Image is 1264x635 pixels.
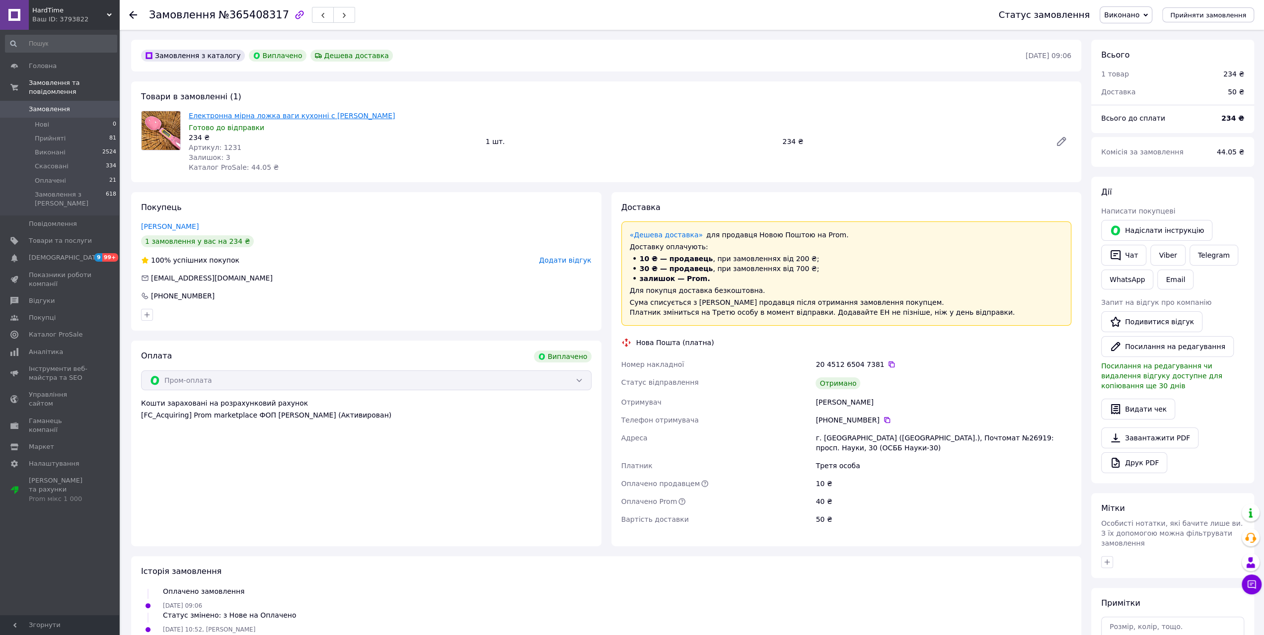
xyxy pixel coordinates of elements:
[106,162,116,171] span: 334
[310,50,393,62] div: Дешева доставка
[150,291,216,301] div: [PHONE_NUMBER]
[630,242,1063,252] div: Доставку оплачують:
[1101,311,1202,332] a: Подивитися відгук
[35,176,66,185] span: Оплачені
[35,190,106,208] span: Замовлення з [PERSON_NAME]
[1101,598,1140,608] span: Примітки
[141,222,199,230] a: [PERSON_NAME]
[816,377,860,389] div: Отримано
[189,124,264,132] span: Готово до відправки
[534,351,592,362] div: Виплачено
[1101,452,1167,473] a: Друк PDF
[1101,220,1212,241] button: Надіслати інструкцію
[29,271,92,288] span: Показники роботи компанії
[151,256,171,264] span: 100%
[630,285,1063,295] div: Для покупця доставка безкоштовна.
[106,190,116,208] span: 618
[113,120,116,129] span: 0
[1101,207,1175,215] span: Написати покупцеві
[1150,245,1185,266] a: Viber
[1101,50,1129,60] span: Всього
[621,497,677,505] span: Оплачено Prom
[1157,270,1193,289] button: Email
[189,143,241,151] span: Артикул: 1231
[1242,574,1262,594] button: Чат з покупцем
[640,255,713,263] span: 10 ₴ — продавець
[1101,427,1198,448] a: Завантажити PDF
[1162,7,1254,22] button: Прийняти замовлення
[163,610,296,620] div: Статус змінено: з Нове на Оплачено
[141,92,241,101] span: Товари в замовленні (1)
[141,351,172,360] span: Оплата
[814,493,1073,510] div: 40 ₴
[35,134,66,143] span: Прийняті
[141,398,592,420] div: Кошти зараховані на розрахунковий рахунок
[29,442,54,451] span: Маркет
[163,602,202,609] span: [DATE] 09:06
[189,163,279,171] span: Каталог ProSale: 44.05 ₴
[109,134,116,143] span: 81
[163,626,255,633] span: [DATE] 10:52, [PERSON_NAME]
[5,35,117,53] input: Пошук
[32,6,107,15] span: HardTime
[29,476,92,503] span: [PERSON_NAME] та рахунки
[141,50,245,62] div: Замовлення з каталогу
[1101,245,1146,266] button: Чат
[29,236,92,245] span: Товари та послуги
[1101,70,1129,78] span: 1 товар
[29,364,92,382] span: Інструменти веб-майстра та SEO
[29,62,57,71] span: Головна
[621,480,700,488] span: Оплачено продавцем
[141,566,222,576] span: Історія замовлення
[142,111,180,150] img: Електронна мірна ложка ваги кухонні с дисплеєм рожева
[640,265,713,273] span: 30 ₴ — продавець
[35,162,69,171] span: Скасовані
[32,15,119,24] div: Ваш ID: 3793822
[109,176,116,185] span: 21
[29,330,82,339] span: Каталог ProSale
[1101,148,1184,156] span: Комісія за замовлення
[141,410,592,420] div: [FC_Acquiring] Prom marketplace ФОП [PERSON_NAME] (Активирован)
[29,417,92,434] span: Гаманець компанії
[1101,362,1222,390] span: Посилання на редагування чи видалення відгуку доступне для копіювання ще 30 днів
[1217,148,1244,156] span: 44.05 ₴
[29,459,79,468] span: Налаштування
[621,378,699,386] span: Статус відправлення
[1190,245,1238,266] a: Telegram
[998,10,1090,20] div: Статус замовлення
[189,153,230,161] span: Залишок: 3
[630,264,1063,274] li: , при замовленнях від 700 ₴;
[29,253,102,262] span: [DEMOGRAPHIC_DATA]
[1101,399,1175,420] button: Видати чек
[1101,114,1165,122] span: Всього до сплати
[1170,11,1246,19] span: Прийняти замовлення
[163,578,202,585] span: [DATE] 09:06
[539,256,591,264] span: Додати відгук
[1051,132,1071,151] a: Редагувати
[249,50,306,62] div: Виплачено
[29,78,119,96] span: Замовлення та повідомлення
[141,255,239,265] div: успішних покупок
[102,253,119,262] span: 99+
[621,416,699,424] span: Телефон отримувача
[640,275,710,282] span: залишок — Prom.
[482,135,779,148] div: 1 шт.
[621,203,661,212] span: Доставка
[29,313,56,322] span: Покупці
[1101,270,1153,289] a: WhatsApp
[189,133,478,142] div: 234 ₴
[630,297,1063,317] div: Сума списується з [PERSON_NAME] продавця після отримання замовлення покупцем. Платник зміниться н...
[814,510,1073,528] div: 50 ₴
[630,231,703,239] a: «Дешева доставка»
[634,338,717,348] div: Нова Пошта (платна)
[1101,336,1234,357] button: Посилання на редагування
[814,475,1073,493] div: 10 ₴
[1026,52,1071,60] time: [DATE] 09:06
[129,10,137,20] div: Повернутися назад
[94,253,102,262] span: 9
[35,120,49,129] span: Нові
[102,148,116,157] span: 2524
[1101,88,1135,96] span: Доставка
[816,359,1071,369] div: 20 4512 6504 7381
[814,393,1073,411] div: [PERSON_NAME]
